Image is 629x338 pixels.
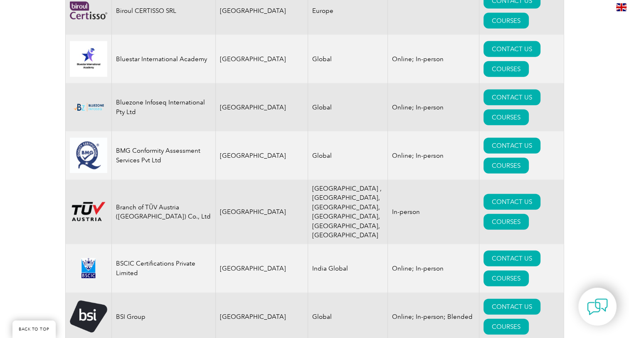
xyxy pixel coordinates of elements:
[70,2,107,20] img: 48480d59-8fd2-ef11-a72f-002248108aed-logo.png
[483,138,540,154] a: CONTACT US
[483,251,540,266] a: CONTACT US
[70,301,107,333] img: 5f72c78c-dabc-ea11-a814-000d3a79823d-logo.png
[111,180,215,244] td: Branch of TÜV Austria ([GEOGRAPHIC_DATA]) Co., Ltd
[308,83,388,132] td: Global
[215,244,308,293] td: [GEOGRAPHIC_DATA]
[483,271,529,286] a: COURSES
[388,35,479,83] td: Online; In-person
[111,35,215,83] td: Bluestar International Academy
[70,201,107,222] img: ad2ea39e-148b-ed11-81ac-0022481565fd-logo.png
[483,61,529,77] a: COURSES
[308,180,388,244] td: [GEOGRAPHIC_DATA] ,[GEOGRAPHIC_DATA], [GEOGRAPHIC_DATA], [GEOGRAPHIC_DATA], [GEOGRAPHIC_DATA], [G...
[215,132,308,180] td: [GEOGRAPHIC_DATA]
[483,214,529,230] a: COURSES
[483,13,529,29] a: COURSES
[483,109,529,125] a: COURSES
[111,83,215,132] td: Bluezone Infoseq International Pty Ltd
[388,83,479,132] td: Online; In-person
[483,194,540,210] a: CONTACT US
[483,89,540,105] a: CONTACT US
[70,41,107,77] img: 0db89cae-16d3-ed11-a7c7-0022481565fd-logo.jpg
[12,321,56,338] a: BACK TO TOP
[388,132,479,180] td: Online; In-person
[70,138,107,173] img: 6d429293-486f-eb11-a812-002248153038-logo.jpg
[215,180,308,244] td: [GEOGRAPHIC_DATA]
[587,296,608,317] img: contact-chat.png
[111,132,215,180] td: BMG Conformity Assessment Services Pvt Ltd
[388,244,479,293] td: Online; In-person
[215,35,308,83] td: [GEOGRAPHIC_DATA]
[483,41,540,57] a: CONTACT US
[308,35,388,83] td: Global
[215,83,308,132] td: [GEOGRAPHIC_DATA]
[70,101,107,114] img: bf5d7865-000f-ed11-b83d-00224814fd52-logo.png
[308,244,388,293] td: India Global
[388,180,479,244] td: In-person
[483,299,540,315] a: CONTACT US
[70,258,107,278] img: d624547b-a6e0-e911-a812-000d3a795b83-logo.png
[616,3,627,11] img: en
[308,132,388,180] td: Global
[483,319,529,335] a: COURSES
[111,244,215,293] td: BSCIC Certifications Private Limited
[483,158,529,174] a: COURSES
